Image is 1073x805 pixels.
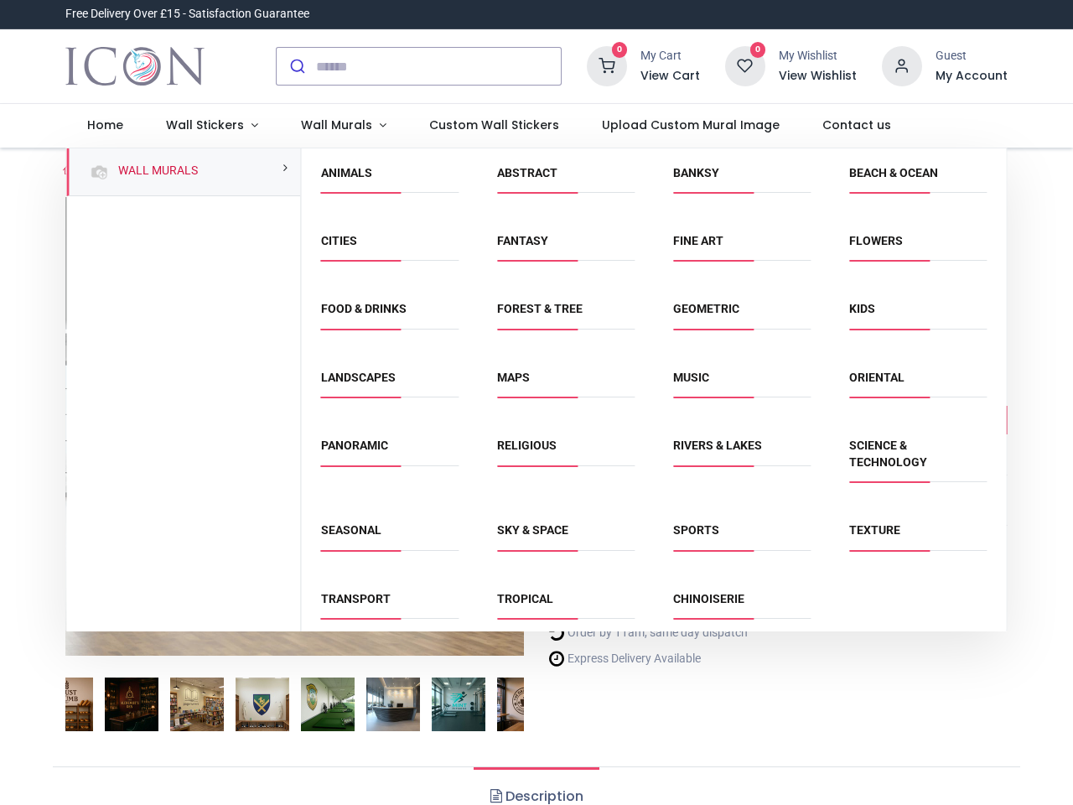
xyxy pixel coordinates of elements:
a: Chinoiserie [673,592,744,605]
span: Cities [321,233,459,261]
img: Custom Wall Sticker - Logo or Artwork Printing - Upload your design [170,678,224,731]
a: Tropical [497,592,553,605]
span: Upload Custom Mural Image [602,117,780,133]
span: Oriental [849,370,987,397]
a: 0 [725,59,765,72]
a: Rivers & Lakes [673,439,762,452]
a: Sky & Space [497,523,568,537]
li: Express Delivery Available [549,650,790,667]
img: Custom Wall Sticker - Logo or Artwork Printing - Upload your design [301,678,355,731]
a: Texture [849,523,900,537]
a: My Account [936,68,1008,85]
span: Transport [321,591,459,619]
div: Guest [936,48,1008,65]
a: Geometric [673,302,739,315]
a: View Wishlist [779,68,857,85]
span: Food & Drinks [321,301,459,329]
span: Animals [321,165,459,193]
a: Panoramic [321,439,388,452]
a: Science & Technology [849,439,927,469]
span: Maps [497,370,635,397]
a: Kids [849,302,875,315]
span: Sky & Space [497,522,635,550]
span: Contact us [822,117,891,133]
sup: 0 [750,42,766,58]
img: Custom Wall Sticker - Logo or Artwork Printing - Upload your design [236,678,289,731]
span: Forest & Tree [497,301,635,329]
a: Transport [321,592,391,605]
span: Tropical [497,591,635,619]
span: Banksy [673,165,811,193]
span: Fantasy [497,233,635,261]
span: Sports [673,522,811,550]
img: Icon Wall Stickers [65,43,204,90]
a: Cities [321,234,357,247]
img: Custom Wall Sticker - Logo or Artwork Printing - Upload your design [105,678,158,731]
a: Beach & Ocean [849,166,938,179]
span: Chinoiserie [673,591,811,619]
a: Fantasy [497,234,548,247]
a: View Cart [640,68,700,85]
div: My Cart [640,48,700,65]
a: Sports [673,523,719,537]
a: Logo of Icon Wall Stickers [65,43,204,90]
span: Fine Art [673,233,811,261]
img: Custom Wall Sticker - Logo or Artwork Printing - Upload your design [497,678,551,731]
span: Wall Murals [301,117,372,133]
a: Banksy [673,166,719,179]
span: Landscapes [321,370,459,397]
a: Food & Drinks [321,302,407,315]
span: Home [87,117,123,133]
span: Kids [849,301,987,329]
a: Abstract [497,166,557,179]
span: Wall Stickers [166,117,244,133]
img: Wall Murals [89,162,109,182]
img: Custom Wall Sticker - Logo or Artwork Printing - Upload your design [432,678,485,731]
a: Forest & Tree [497,302,583,315]
a: Maps [497,371,530,384]
a: Animals [321,166,372,179]
span: Flowers [849,233,987,261]
span: Rivers & Lakes [673,438,811,465]
span: Seasonal [321,522,459,550]
span: Religious [497,438,635,465]
a: Fine Art [673,234,723,247]
a: Seasonal [321,523,381,537]
li: Order by 11am, same day dispatch [549,624,790,641]
img: Custom Wall Sticker - Logo or Artwork Printing - Upload your design [366,678,420,731]
span: Beach & Ocean [849,165,987,193]
a: Religious [497,439,557,452]
span: Music [673,370,811,397]
iframe: Customer reviews powered by Trustpilot [656,6,1008,23]
sup: 0 [612,42,628,58]
span: Geometric [673,301,811,329]
a: Flowers [849,234,903,247]
a: Wall Stickers [145,104,280,148]
img: Custom Wall Sticker - Logo or Artwork Printing - Upload your design [39,678,93,731]
span: Custom Wall Stickers [429,117,559,133]
a: Oriental [849,371,905,384]
span: Abstract [497,165,635,193]
a: Music [673,371,709,384]
a: Wall Murals [111,163,198,179]
div: Free Delivery Over £15 - Satisfaction Guarantee [65,6,309,23]
div: My Wishlist [779,48,857,65]
span: Panoramic [321,438,459,465]
span: Texture [849,522,987,550]
span: Science & Technology [849,438,987,482]
a: Landscapes [321,371,396,384]
button: Submit [277,48,316,85]
a: 0 [587,59,627,72]
a: Wall Murals [279,104,407,148]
